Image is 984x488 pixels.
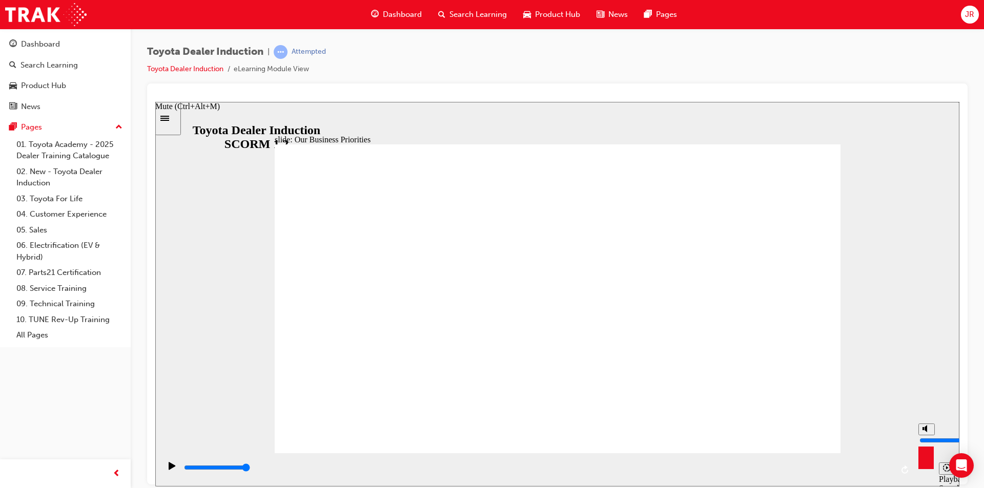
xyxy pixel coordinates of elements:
[12,327,127,343] a: All Pages
[4,33,127,118] button: DashboardSearch LearningProduct HubNews
[12,137,127,164] a: 01. Toyota Academy - 2025 Dealer Training Catalogue
[4,56,127,75] a: Search Learning
[9,123,17,132] span: pages-icon
[784,373,799,391] div: Playback Speed
[656,9,677,20] span: Pages
[608,9,628,20] span: News
[113,468,120,480] span: prev-icon
[234,63,309,75] li: eLearning Module View
[12,281,127,296] a: 08. Service Training
[268,46,270,58] span: |
[588,4,636,25] a: news-iconNews
[4,76,127,95] a: Product Hub
[597,8,604,21] span: news-icon
[4,35,127,54] a: Dashboard
[523,8,531,21] span: car-icon
[4,118,127,137] button: Pages
[21,38,60,50] div: Dashboard
[4,97,127,116] a: News
[12,164,127,191] a: 02. New - Toyota Dealer Induction
[535,9,580,20] span: Product Hub
[292,47,326,57] div: Attempted
[274,45,288,59] span: learningRecordVerb_ATTEMPT-icon
[758,351,799,385] div: misc controls
[21,121,42,133] div: Pages
[5,359,23,377] button: Play (Ctrl+Alt+P)
[5,3,87,26] img: Trak
[784,360,799,373] button: Playback speed
[29,362,95,370] input: slide progress
[438,8,445,21] span: search-icon
[12,222,127,238] a: 05. Sales
[21,101,40,113] div: News
[12,312,127,328] a: 10. TUNE Rev-Up Training
[430,4,515,25] a: search-iconSearch Learning
[9,40,17,49] span: guage-icon
[147,46,263,58] span: Toyota Dealer Induction
[5,351,758,385] div: playback controls
[965,9,974,20] span: JR
[12,265,127,281] a: 07. Parts21 Certification
[12,296,127,312] a: 09. Technical Training
[515,4,588,25] a: car-iconProduct Hub
[961,6,979,24] button: JR
[147,65,223,73] a: Toyota Dealer Induction
[644,8,652,21] span: pages-icon
[20,59,78,71] div: Search Learning
[9,61,16,70] span: search-icon
[363,4,430,25] a: guage-iconDashboard
[115,121,122,134] span: up-icon
[743,360,758,376] button: Replay (Ctrl+Alt+R)
[636,4,685,25] a: pages-iconPages
[12,206,127,222] a: 04. Customer Experience
[383,9,422,20] span: Dashboard
[949,453,974,478] div: Open Intercom Messenger
[12,191,127,207] a: 03. Toyota For Life
[12,238,127,265] a: 06. Electrification (EV & Hybrid)
[21,80,66,92] div: Product Hub
[9,81,17,91] span: car-icon
[9,102,17,112] span: news-icon
[371,8,379,21] span: guage-icon
[449,9,507,20] span: Search Learning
